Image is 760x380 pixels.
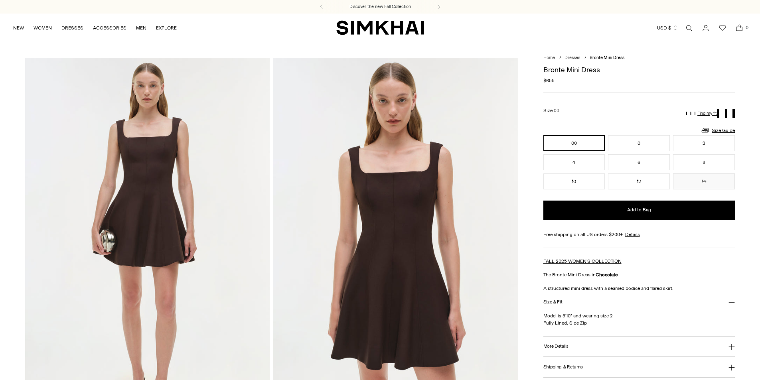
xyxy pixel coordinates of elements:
[657,19,678,37] button: USD $
[681,20,697,36] a: Open search modal
[13,19,24,37] a: NEW
[608,135,670,151] button: 0
[543,107,559,114] label: Size:
[743,24,750,31] span: 0
[61,19,83,37] a: DRESSES
[336,20,424,35] a: SIMKHAI
[34,19,52,37] a: WOMEN
[543,154,605,170] button: 4
[543,231,735,238] div: Free shipping on all US orders $200+
[543,258,622,264] a: FALL 2025 WOMEN'S COLLECTION
[543,344,569,349] h3: More Details
[543,55,555,60] a: Home
[584,55,586,61] div: /
[554,108,559,113] span: 00
[673,173,735,189] button: 14
[543,337,735,357] button: More Details
[543,66,735,73] h1: Bronte Mini Dress
[543,55,735,61] nav: breadcrumbs
[543,173,605,189] button: 10
[731,20,747,36] a: Open cart modal
[156,19,177,37] a: EXPLORE
[543,312,735,327] p: Model is 5'10" and wearing size 2 Fully Lined, Side Zip
[673,135,735,151] button: 2
[543,364,583,370] h3: Shipping & Returns
[543,292,735,312] button: Size & Fit
[608,173,670,189] button: 12
[543,299,563,305] h3: Size & Fit
[543,135,605,151] button: 00
[349,4,411,10] a: Discover the new Fall Collection
[543,357,735,377] button: Shipping & Returns
[543,77,555,84] span: $655
[715,20,730,36] a: Wishlist
[625,231,640,238] a: Details
[608,154,670,170] button: 6
[136,19,146,37] a: MEN
[543,201,735,220] button: Add to Bag
[627,207,651,213] span: Add to Bag
[543,271,735,278] p: The Bronte Mini Dress in
[701,125,735,135] a: Size Guide
[93,19,126,37] a: ACCESSORIES
[673,154,735,170] button: 8
[590,55,624,60] span: Bronte Mini Dress
[559,55,561,61] div: /
[596,272,618,278] strong: Chocolate
[565,55,580,60] a: Dresses
[543,285,735,292] p: A structured mini dress with a seamed bodice and flared skirt.
[698,20,714,36] a: Go to the account page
